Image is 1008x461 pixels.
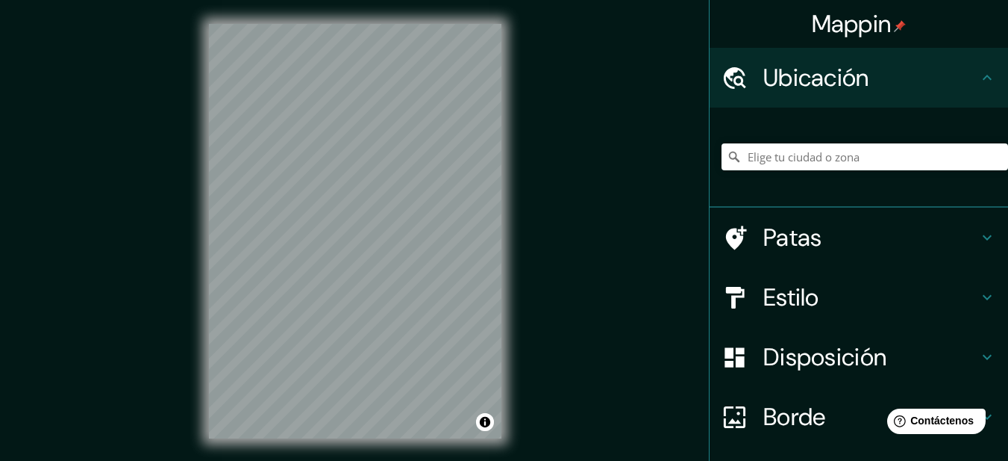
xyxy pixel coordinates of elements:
button: Activar o desactivar atribución [476,413,494,431]
font: Ubicación [763,62,869,93]
font: Disposición [763,341,886,373]
canvas: Mapa [209,24,501,439]
div: Patas [710,208,1008,267]
font: Mappin [812,8,892,40]
font: Patas [763,222,822,253]
font: Borde [763,401,826,433]
input: Elige tu ciudad o zona [721,143,1008,170]
div: Disposición [710,327,1008,387]
img: pin-icon.png [894,20,906,32]
iframe: Lanzador de widgets de ayuda [875,403,992,445]
font: Estilo [763,282,819,313]
div: Borde [710,387,1008,447]
div: Ubicación [710,48,1008,108]
div: Estilo [710,267,1008,327]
